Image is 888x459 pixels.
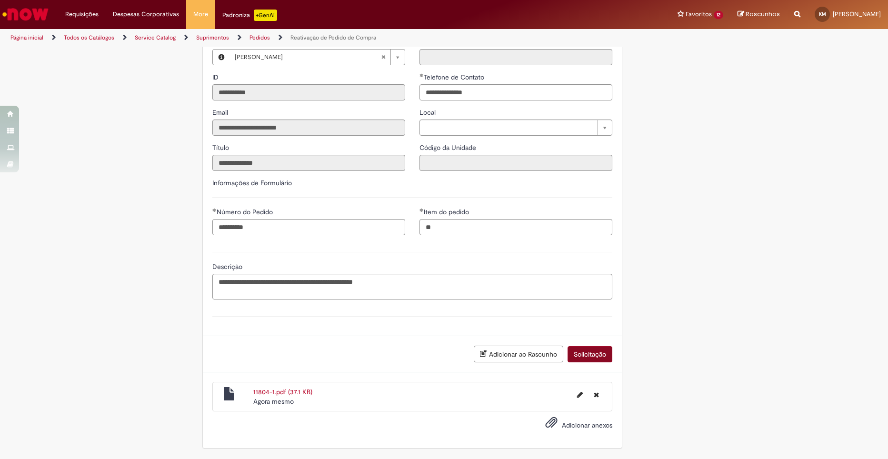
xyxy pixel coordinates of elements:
[212,120,405,136] input: Email
[253,388,312,396] a: 11804-1.pdf (37.1 KB)
[543,414,560,436] button: Adicionar anexos
[376,50,390,65] abbr: Limpar campo Favorecido
[419,49,612,65] input: Departamento
[253,397,294,406] time: 01/10/2025 11:57:15
[212,84,405,100] input: ID
[746,10,780,19] span: Rascunhos
[424,73,486,81] span: Telefone de Contato
[588,387,605,402] button: Excluir 11804-1.pdf
[833,10,881,18] span: [PERSON_NAME]
[419,84,612,100] input: Telefone de Contato
[212,179,292,187] label: Informações de Formulário
[1,5,50,24] img: ServiceNow
[212,73,220,81] span: Somente leitura - ID
[212,262,244,271] span: Descrição
[424,208,471,216] span: Item do pedido
[212,208,217,212] span: Obrigatório Preenchido
[235,50,381,65] span: [PERSON_NAME]
[738,10,780,19] a: Rascunhos
[419,208,424,212] span: Obrigatório Preenchido
[113,10,179,19] span: Despesas Corporativas
[254,10,277,21] p: +GenAi
[212,155,405,171] input: Título
[64,34,114,41] a: Todos os Catálogos
[212,72,220,82] label: Somente leitura - ID
[419,120,612,136] a: Limpar campo Local
[419,73,424,77] span: Obrigatório Preenchido
[686,10,712,19] span: Favoritos
[419,155,612,171] input: Código da Unidade
[253,397,294,406] span: Agora mesmo
[213,50,230,65] button: Favorecido, Visualizar este registro Karen Vargas Martins
[212,219,405,235] input: Número do Pedido
[419,143,478,152] label: Somente leitura - Código da Unidade
[217,208,275,216] span: Número do Pedido
[249,34,270,41] a: Pedidos
[222,10,277,21] div: Padroniza
[230,50,405,65] a: [PERSON_NAME]Limpar campo Favorecido
[819,11,826,17] span: KM
[562,421,612,429] span: Adicionar anexos
[193,10,208,19] span: More
[419,108,438,117] span: Local
[212,143,231,152] label: Somente leitura - Título
[714,11,723,19] span: 12
[65,10,99,19] span: Requisições
[196,34,229,41] a: Suprimentos
[474,346,563,362] button: Adicionar ao Rascunho
[10,34,43,41] a: Página inicial
[290,34,376,41] a: Reativação de Pedido de Compra
[571,387,589,402] button: Editar nome de arquivo 11804-1.pdf
[212,108,230,117] label: Somente leitura - Email
[7,29,585,47] ul: Trilhas de página
[568,346,612,362] button: Solicitação
[212,274,612,299] textarea: Descrição
[135,34,176,41] a: Service Catalog
[419,219,612,235] input: Item do pedido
